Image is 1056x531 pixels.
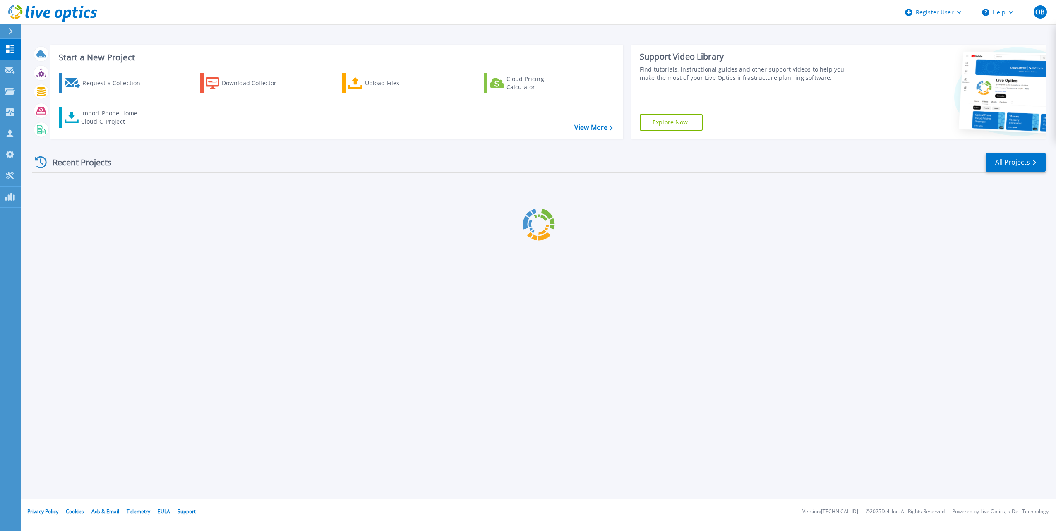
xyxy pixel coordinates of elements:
div: Recent Projects [32,152,123,172]
li: Version: [TECHNICAL_ID] [802,509,858,514]
a: Cookies [66,508,84,515]
a: EULA [158,508,170,515]
a: Explore Now! [640,114,703,131]
div: Upload Files [365,75,431,91]
div: Find tutorials, instructional guides and other support videos to help you make the most of your L... [640,65,854,82]
div: Cloud Pricing Calculator [506,75,573,91]
a: All Projects [986,153,1046,172]
span: OB [1035,9,1044,15]
h3: Start a New Project [59,53,612,62]
div: Download Collector [222,75,288,91]
a: Telemetry [127,508,150,515]
li: © 2025 Dell Inc. All Rights Reserved [866,509,945,514]
li: Powered by Live Optics, a Dell Technology [952,509,1049,514]
a: View More [574,124,613,132]
a: Cloud Pricing Calculator [484,73,576,93]
a: Privacy Policy [27,508,58,515]
a: Support [178,508,196,515]
a: Download Collector [200,73,293,93]
a: Request a Collection [59,73,151,93]
div: Support Video Library [640,51,854,62]
div: Import Phone Home CloudIQ Project [81,109,146,126]
a: Upload Files [342,73,434,93]
div: Request a Collection [82,75,149,91]
a: Ads & Email [91,508,119,515]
